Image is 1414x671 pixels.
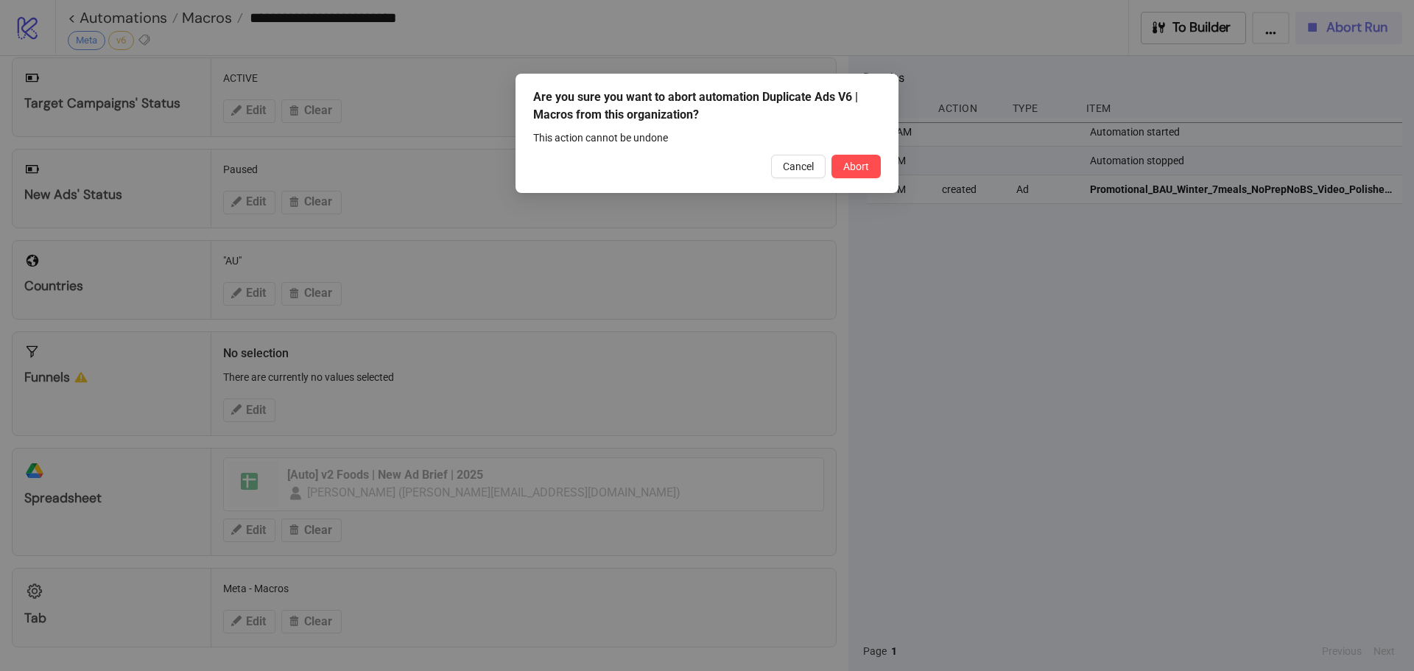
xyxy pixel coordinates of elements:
button: Cancel [771,155,826,178]
div: This action cannot be undone [533,130,881,146]
button: Abort [831,155,881,178]
span: Abort [843,161,869,172]
div: Are you sure you want to abort automation Duplicate Ads V6 | Macros from this organization? [533,88,881,124]
span: Cancel [783,161,814,172]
